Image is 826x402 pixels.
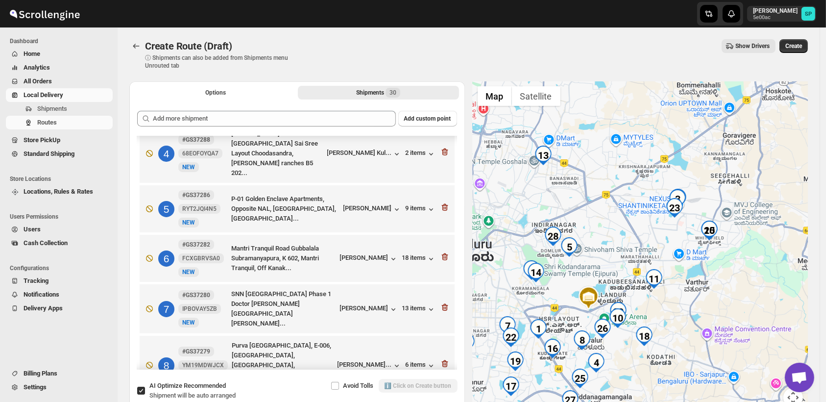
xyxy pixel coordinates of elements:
button: All Route Options [135,86,296,100]
div: 19 [506,352,525,371]
span: NEW [182,219,195,226]
button: Selected Shipments [298,86,459,100]
div: Shipments [356,88,400,98]
div: 9 items [406,204,436,214]
span: NEW [182,164,195,171]
button: Show Drivers [722,39,776,53]
button: User menu [747,6,816,22]
div: 2 items [406,149,436,159]
div: 10 [608,308,628,328]
span: Standard Shipping [24,150,74,157]
div: Purva [GEOGRAPHIC_DATA], E-006, [GEOGRAPHIC_DATA], [GEOGRAPHIC_DATA], [GEOGRAPHIC_DATA], [GEOGRAP... [232,341,334,390]
div: 28 [543,226,563,246]
div: 18 [634,327,654,346]
span: Configurations [10,264,113,272]
div: 21 [668,189,688,208]
div: 16 [543,339,562,358]
button: [PERSON_NAME] [340,304,398,314]
button: Routes [129,39,143,53]
a: Open chat [785,363,814,392]
div: 23 [665,198,684,218]
span: Recommended [184,382,226,389]
p: [PERSON_NAME] [753,7,798,15]
div: 11 [644,269,664,289]
button: All Orders [6,75,113,88]
input: Add more shipment [153,111,396,126]
div: 8 [572,330,592,350]
div: 4 [586,353,606,373]
span: Locations, Rules & Rates [24,188,93,195]
button: Home [6,47,113,61]
button: Settings [6,380,113,394]
div: 1 [529,319,548,339]
button: Add custom point [398,111,457,126]
span: Delivery Apps [24,304,63,312]
text: SP [805,11,812,17]
button: [PERSON_NAME]... [338,361,402,371]
button: Users [6,223,113,236]
span: Create [785,42,802,50]
div: 13 [534,146,553,165]
div: [PERSON_NAME][GEOGRAPHIC_DATA] Sai Sree Layout Choodasandra, [PERSON_NAME] ranches B5 202... [231,129,323,178]
button: [PERSON_NAME] Kul... [327,149,402,159]
button: Locations, Rules & Rates [6,185,113,199]
button: Show street map [478,86,512,106]
div: 14 [526,263,546,282]
button: [PERSON_NAME] [340,254,398,264]
span: Analytics [24,64,50,71]
span: 68EOFOYQA7 [182,150,219,157]
div: 9 [457,333,476,352]
span: AI Optimize [149,382,226,389]
span: Avoid Tolls [343,382,374,389]
div: 7 [158,301,174,317]
span: Home [24,50,40,57]
span: Routes [37,119,57,126]
div: 25 [570,369,590,388]
span: Local Delivery [24,91,63,99]
div: 22 [501,327,521,347]
div: 6 [158,251,174,267]
div: 26 [593,319,612,338]
span: FCXGBRVSA0 [182,254,220,262]
span: Cash Collection [24,239,68,247]
b: #GS37282 [182,241,210,248]
button: 6 items [406,361,436,371]
button: [PERSON_NAME] [343,204,402,214]
div: 29 [608,302,628,322]
b: #GS37280 [182,292,210,299]
button: Shipments [6,102,113,116]
span: IPBOVAY5ZB [182,305,217,313]
button: 13 items [402,304,436,314]
span: Create Route (Draft) [145,40,232,52]
span: Store Locations [10,175,113,183]
div: Mantri Tranquil Road Gubbalala Subramanyapura, K 602, Mantri Tranquil, Off Kanak... [231,244,336,273]
span: Add custom point [404,115,451,123]
button: Show satellite imagery [512,86,560,106]
div: 17 [501,377,521,396]
div: P-01 Golden Enclave Apartments, Opposite NAL, [GEOGRAPHIC_DATA], [GEOGRAPHIC_DATA]... [231,194,340,224]
button: Billing Plans [6,367,113,380]
span: Settings [24,383,47,391]
b: #GS37286 [182,192,210,199]
span: Show Drivers [735,42,770,50]
span: NEW [182,269,195,276]
button: Create [779,39,808,53]
span: Shipments [37,105,67,112]
span: All Orders [24,77,52,85]
span: Options [205,89,226,97]
span: Billing Plans [24,370,57,377]
span: Tracking [24,277,49,284]
div: 20 [700,221,719,240]
div: 3 [668,189,687,209]
b: #GS37288 [182,136,210,143]
div: [PERSON_NAME] Kul... [327,149,392,156]
span: Shipment will be auto arranged [149,392,236,399]
div: 8 [158,357,174,374]
div: [PERSON_NAME]... [338,361,392,368]
span: Notifications [24,291,59,298]
b: #GS37279 [182,348,210,355]
div: SNN [GEOGRAPHIC_DATA] Phase 1 Doctor [PERSON_NAME][GEOGRAPHIC_DATA][PERSON_NAME]... [231,289,336,328]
